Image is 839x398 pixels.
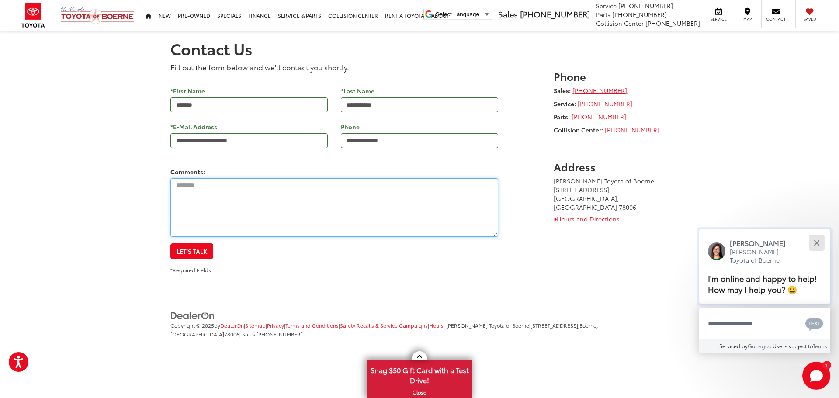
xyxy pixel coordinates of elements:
a: [PHONE_NUMBER] [578,99,632,108]
label: Phone [341,122,360,131]
h3: Address [554,161,669,172]
svg: Text [805,317,823,331]
a: Sitemap [245,322,266,329]
a: Safety Recalls & Service Campaigns, Opens in a new tab [340,322,428,329]
a: Gubagoo. [748,342,773,350]
img: Vic Vaughan Toyota of Boerne [60,7,135,24]
p: [PERSON_NAME] [730,238,794,248]
span: | [428,322,444,329]
span: | [244,322,266,329]
span: Collision Center [596,19,644,28]
span: [STREET_ADDRESS], [530,322,579,329]
span: Select Language [436,11,479,17]
span: ▼ [484,11,490,17]
span: | [284,322,339,329]
p: Fill out the form below and we'll contact you shortly. [170,62,498,72]
img: DealerOn [170,311,215,321]
span: I'm online and happy to help! How may I help you? 😀 [708,273,817,295]
span: Parts [596,10,610,19]
a: Hours [429,322,444,329]
a: Terms and Conditions [285,322,339,329]
small: *Required Fields [170,266,211,273]
div: Close[PERSON_NAME][PERSON_NAME] Toyota of BoerneI'm online and happy to help! How may I help you?... [699,229,830,353]
span: Copyright © 2025 [170,322,214,329]
span: by [214,322,244,329]
span: | [339,322,428,329]
span: Map [738,16,757,22]
span: 78006 [224,330,239,338]
a: Hours and Directions [554,215,620,223]
span: Sales [498,8,518,20]
a: DealerOn [170,311,215,319]
span: Serviced by [719,342,748,350]
span: Service [709,16,728,22]
span: Saved [800,16,819,22]
label: Comments: [170,167,205,176]
strong: Service: [554,99,576,108]
span: ​ [482,11,482,17]
span: [PHONE_NUMBER] [618,1,673,10]
span: Snag $50 Gift Card with a Test Drive! [368,361,471,388]
strong: Parts: [554,112,570,121]
span: 1 [825,363,828,367]
span: | Sales: [239,330,302,338]
strong: Collision Center: [554,125,603,134]
span: Contact [766,16,786,22]
span: | [PERSON_NAME] Toyota of Boerne [444,322,529,329]
p: [PERSON_NAME] Toyota of Boerne [730,248,794,265]
textarea: Type your message [699,308,830,339]
a: [PHONE_NUMBER] [572,112,626,121]
button: Chat with SMS [803,314,826,333]
span: [PHONE_NUMBER] [257,330,302,338]
span: | [266,322,284,329]
a: Privacy [267,322,284,329]
a: [PHONE_NUMBER] [605,125,659,134]
label: *E-Mail Address [170,122,217,131]
span: [PHONE_NUMBER] [612,10,667,19]
button: Let's Talk [170,243,213,259]
h1: Contact Us [170,40,669,57]
a: Terms [813,342,827,350]
a: DealerOn Home Page [220,322,244,329]
span: Service [596,1,617,10]
span: [PHONE_NUMBER] [520,8,590,20]
span: Use is subject to [773,342,813,350]
strong: Sales: [554,86,571,95]
a: [PHONE_NUMBER] [572,86,627,95]
label: *First Name [170,87,205,95]
address: [PERSON_NAME] Toyota of Boerne [STREET_ADDRESS] [GEOGRAPHIC_DATA], [GEOGRAPHIC_DATA] 78006 [554,177,669,211]
a: Select Language​ [436,11,490,17]
button: Close [807,234,826,253]
span: [GEOGRAPHIC_DATA] [170,330,224,338]
span: [PHONE_NUMBER] [645,19,700,28]
span: Boerne, [579,322,598,329]
label: *Last Name [341,87,374,95]
button: Toggle Chat Window [802,362,830,390]
svg: Start Chat [802,362,830,390]
h3: Phone [554,70,669,82]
